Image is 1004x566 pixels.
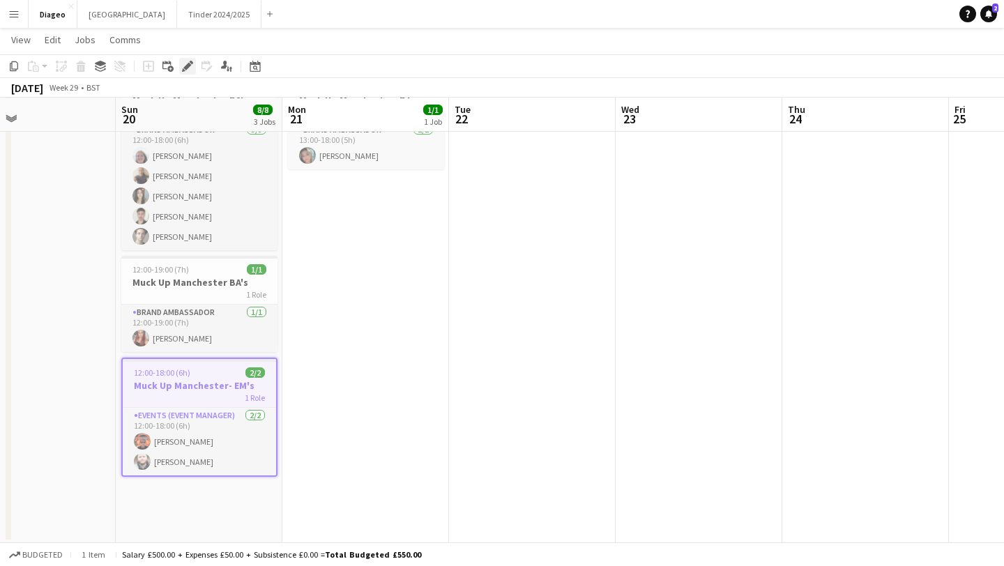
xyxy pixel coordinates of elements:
div: [DATE] [11,81,43,95]
span: 2 [992,3,998,13]
a: 2 [980,6,997,22]
app-job-card: 12:00-18:00 (6h)2/2Muck Up Manchester- EM's1 RoleEvents (Event Manager)2/212:00-18:00 (6h)[PERSON... [121,358,277,477]
span: Tue [455,103,471,116]
h3: Muck Up Manchester- EM's [123,379,276,392]
span: 12:00-18:00 (6h) [134,367,190,378]
span: Comms [109,33,141,46]
span: Wed [621,103,639,116]
span: Fri [954,103,966,116]
span: Week 29 [46,82,81,93]
button: Tinder 2024/2025 [177,1,261,28]
span: Sun [121,103,138,116]
span: 23 [619,111,639,127]
span: 1 Role [246,289,266,300]
span: 1/1 [247,264,266,275]
span: Budgeted [22,550,63,560]
a: Comms [104,31,146,49]
span: Edit [45,33,61,46]
span: 1/1 [423,105,443,115]
span: Total Budgeted £550.00 [325,549,421,560]
a: View [6,31,36,49]
div: Salary £500.00 + Expenses £50.00 + Subsistence £0.00 = [122,549,421,560]
div: BST [86,82,100,93]
app-card-role: Brand Ambassador1/112:00-19:00 (7h)[PERSON_NAME] [121,305,277,352]
a: Jobs [69,31,101,49]
span: 8/8 [253,105,273,115]
app-card-role: Brand Ambassador1/113:00-18:00 (5h)[PERSON_NAME] [288,122,444,169]
h3: Muck Up Manchester BA's [121,276,277,289]
span: Thu [788,103,805,116]
span: 22 [452,111,471,127]
app-job-card: 12:00-19:00 (7h)1/1Muck Up Manchester BA's1 RoleBrand Ambassador1/112:00-19:00 (7h)[PERSON_NAME] [121,256,277,352]
span: 1 item [77,549,110,560]
a: Edit [39,31,66,49]
span: 2/2 [245,367,265,378]
span: 24 [786,111,805,127]
button: Diageo [29,1,77,28]
div: 3 Jobs [254,116,275,127]
button: [GEOGRAPHIC_DATA] [77,1,177,28]
span: View [11,33,31,46]
span: 25 [952,111,966,127]
span: 1 Role [245,392,265,403]
app-card-role: Events (Event Manager)2/212:00-18:00 (6h)[PERSON_NAME][PERSON_NAME] [123,408,276,475]
span: 20 [119,111,138,127]
app-card-role: Brand Ambassador5/512:00-18:00 (6h)[PERSON_NAME][PERSON_NAME][PERSON_NAME][PERSON_NAME][PERSON_NAME] [121,122,277,250]
span: 21 [286,111,306,127]
span: 12:00-19:00 (7h) [132,264,189,275]
span: Jobs [75,33,96,46]
app-job-card: 12:00-18:00 (6h)5/5Muck Up Manchester BA's1 RoleBrand Ambassador5/512:00-18:00 (6h)[PERSON_NAME][... [121,73,277,250]
div: 1 Job [424,116,442,127]
button: Budgeted [7,547,65,563]
span: Mon [288,103,306,116]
